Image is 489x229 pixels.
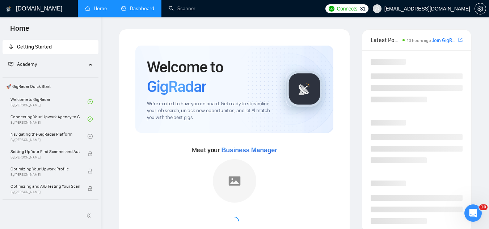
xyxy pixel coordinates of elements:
span: By [PERSON_NAME] [10,173,80,177]
span: Latest Posts from the GigRadar Community [371,35,400,44]
span: lock [88,186,93,191]
span: Academy [17,61,37,67]
span: 👑 Agency Success with GigRadar [3,201,98,216]
span: 10 [479,204,488,210]
h1: Welcome to [147,57,274,96]
span: 🚀 GigRadar Quick Start [3,79,98,94]
span: Meet your [192,146,277,154]
img: gigradar-logo.png [286,71,323,107]
span: check-circle [88,116,93,122]
span: loading [230,217,239,225]
span: lock [88,151,93,156]
img: logo [6,3,11,15]
iframe: Intercom live chat [464,204,482,222]
a: Welcome to GigRadarBy[PERSON_NAME] [10,94,88,110]
span: fund-projection-screen [8,62,13,67]
span: rocket [8,44,13,49]
span: By [PERSON_NAME] [10,155,80,160]
a: searchScanner [169,5,195,12]
a: Navigating the GigRadar PlatformBy[PERSON_NAME] [10,128,88,144]
span: Optimizing and A/B Testing Your Scanner for Better Results [10,183,80,190]
button: setting [475,3,486,14]
span: 10 hours ago [407,38,431,43]
span: 31 [360,5,366,13]
a: dashboardDashboard [121,5,154,12]
li: Getting Started [3,40,98,54]
span: check-circle [88,99,93,104]
span: lock [88,169,93,174]
span: Connects: [337,5,358,13]
img: upwork-logo.png [329,6,334,12]
a: Join GigRadar Slack Community [432,37,457,44]
span: Business Manager [222,147,277,154]
span: Academy [8,61,37,67]
span: GigRadar [147,77,206,96]
a: Connecting Your Upwork Agency to GigRadarBy[PERSON_NAME] [10,111,88,127]
span: double-left [86,212,93,219]
a: setting [475,6,486,12]
span: We're excited to have you on board. Get ready to streamline your job search, unlock new opportuni... [147,101,274,121]
a: export [458,37,463,43]
span: Optimizing Your Upwork Profile [10,165,80,173]
span: Setting Up Your First Scanner and Auto-Bidder [10,148,80,155]
span: Getting Started [17,44,52,50]
img: placeholder.png [213,159,256,203]
span: check-circle [88,134,93,139]
a: homeHome [85,5,107,12]
span: Home [4,23,35,38]
span: user [375,6,380,11]
span: By [PERSON_NAME] [10,190,80,194]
